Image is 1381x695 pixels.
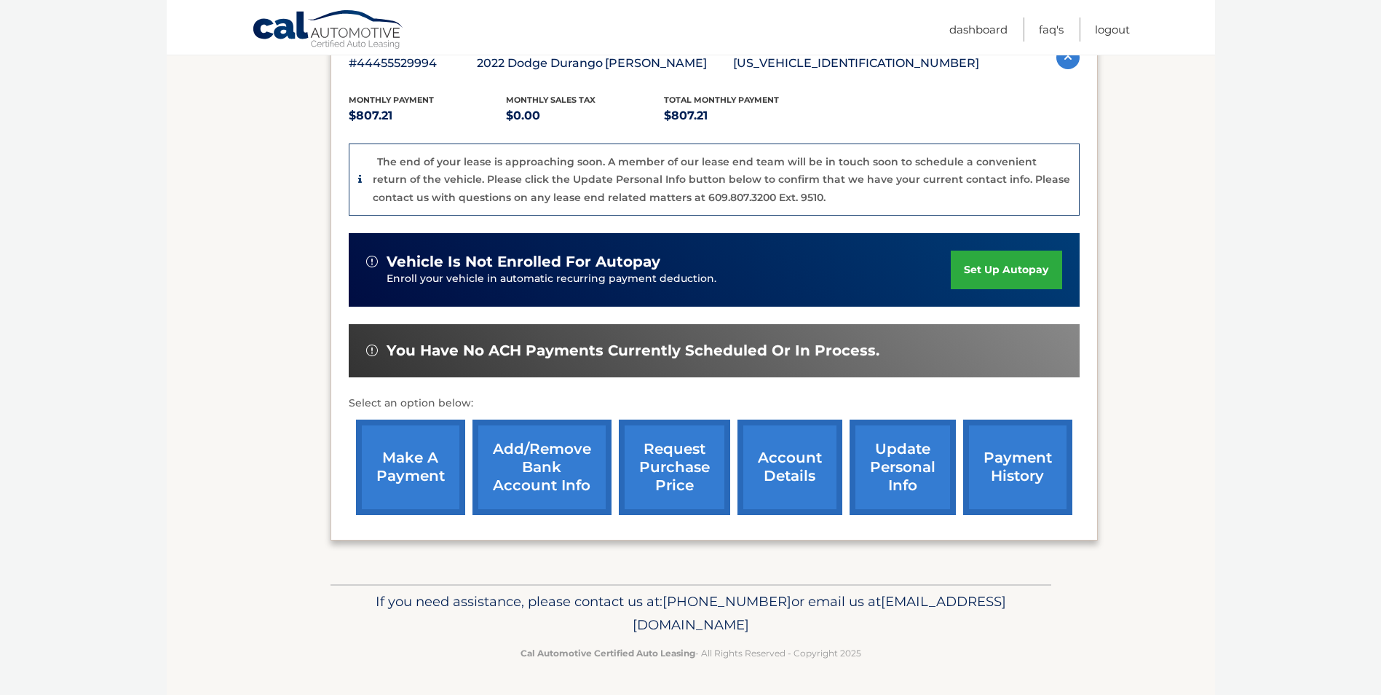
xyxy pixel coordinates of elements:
[472,420,612,515] a: Add/Remove bank account info
[664,95,779,105] span: Total Monthly Payment
[387,342,879,360] span: You have no ACH payments currently scheduled or in process.
[387,271,951,287] p: Enroll your vehicle in automatic recurring payment deduction.
[1039,17,1064,42] a: FAQ's
[349,106,507,126] p: $807.21
[366,345,378,356] img: alert-white.svg
[1056,46,1080,69] img: accordion-active.svg
[605,53,733,74] p: [PERSON_NAME]
[662,593,791,610] span: [PHONE_NUMBER]
[963,420,1072,515] a: payment history
[737,420,842,515] a: account details
[477,53,605,74] p: 2022 Dodge Durango
[356,420,465,515] a: make a payment
[340,645,1042,661] p: - All Rights Reserved - Copyright 2025
[664,106,822,126] p: $807.21
[506,106,664,126] p: $0.00
[349,95,434,105] span: Monthly Payment
[619,420,730,515] a: request purchase price
[521,648,695,659] strong: Cal Automotive Certified Auto Leasing
[949,17,1008,42] a: Dashboard
[951,251,1061,289] a: set up autopay
[850,420,956,515] a: update personal info
[252,9,405,52] a: Cal Automotive
[506,95,595,105] span: Monthly sales Tax
[349,395,1080,412] p: Select an option below:
[373,155,1070,204] p: The end of your lease is approaching soon. A member of our lease end team will be in touch soon t...
[1095,17,1130,42] a: Logout
[340,590,1042,637] p: If you need assistance, please contact us at: or email us at
[366,256,378,267] img: alert-white.svg
[349,53,477,74] p: #44455529994
[733,53,979,74] p: [US_VEHICLE_IDENTIFICATION_NUMBER]
[387,253,660,271] span: vehicle is not enrolled for autopay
